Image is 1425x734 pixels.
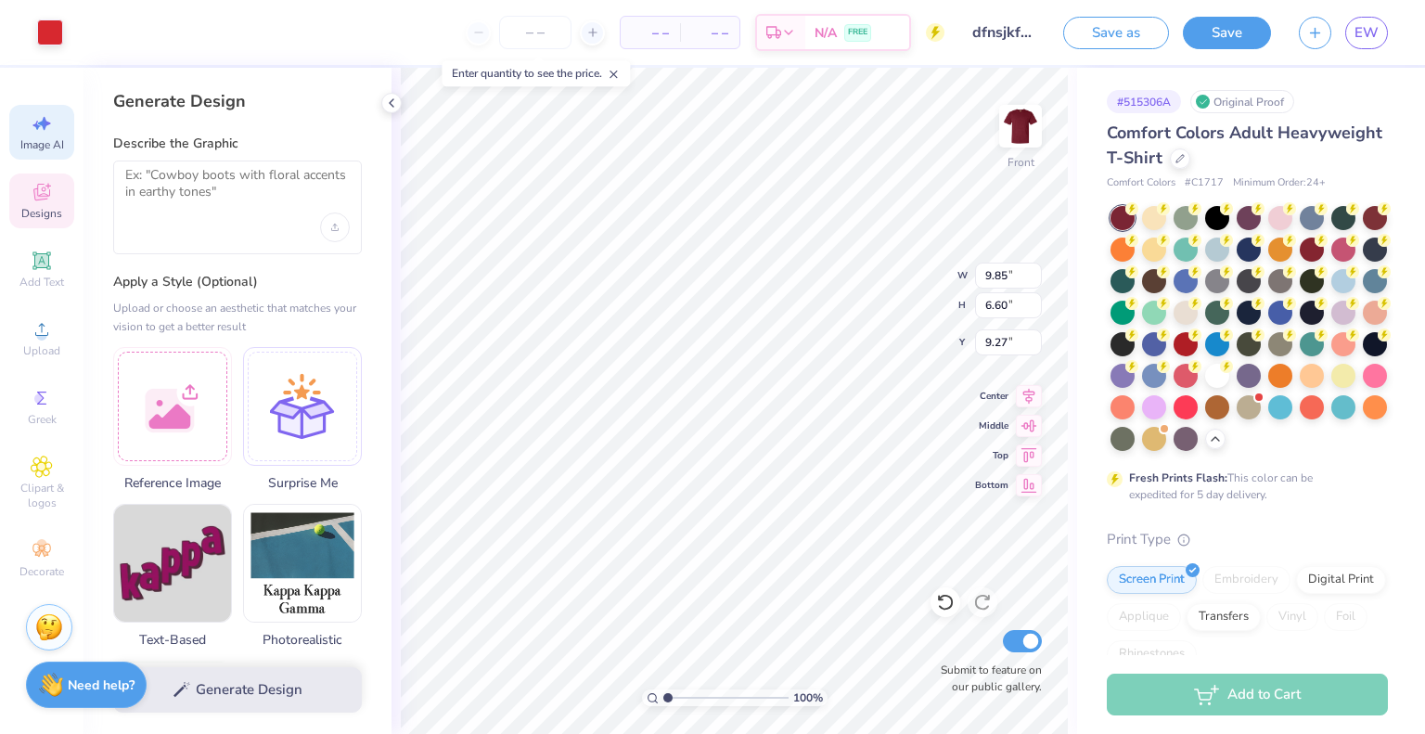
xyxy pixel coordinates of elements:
[20,137,64,152] span: Image AI
[1354,22,1379,44] span: EW
[1266,603,1318,631] div: Vinyl
[1107,175,1175,191] span: Comfort Colors
[113,273,362,291] label: Apply a Style (Optional)
[1107,603,1181,631] div: Applique
[1345,17,1388,49] a: EW
[1183,17,1271,49] button: Save
[1190,90,1294,113] div: Original Proof
[975,479,1008,492] span: Bottom
[68,676,135,694] strong: Need help?
[442,60,630,86] div: Enter quantity to see the price.
[113,473,232,493] span: Reference Image
[793,689,823,706] span: 100 %
[19,564,64,579] span: Decorate
[9,481,74,510] span: Clipart & logos
[1185,175,1224,191] span: # C1717
[113,299,362,336] div: Upload or choose an aesthetic that matches your vision to get a better result
[114,505,231,622] img: Text-Based
[1324,603,1367,631] div: Foil
[815,23,837,43] span: N/A
[632,23,669,43] span: – –
[113,90,362,112] div: Generate Design
[1002,108,1039,145] img: Front
[23,343,60,358] span: Upload
[1129,470,1227,485] strong: Fresh Prints Flash:
[975,449,1008,462] span: Top
[975,419,1008,432] span: Middle
[1008,154,1034,171] div: Front
[1107,529,1388,550] div: Print Type
[499,16,571,49] input: – –
[1107,640,1197,668] div: Rhinestones
[243,630,362,650] span: Photorealistic
[931,662,1042,695] label: Submit to feature on our public gallery.
[1296,566,1386,594] div: Digital Print
[691,23,728,43] span: – –
[113,135,362,153] label: Describe the Graphic
[244,505,361,622] img: Photorealistic
[19,275,64,290] span: Add Text
[1107,566,1197,594] div: Screen Print
[1233,175,1326,191] span: Minimum Order: 24 +
[848,26,867,39] span: FREE
[1107,90,1181,113] div: # 515306A
[1129,470,1357,503] div: This color can be expedited for 5 day delivery.
[320,212,350,242] div: Upload image
[113,630,232,650] span: Text-Based
[28,412,57,427] span: Greek
[1187,603,1261,631] div: Transfers
[958,14,1049,51] input: Untitled Design
[1202,566,1290,594] div: Embroidery
[243,473,362,493] span: Surprise Me
[1063,17,1169,49] button: Save as
[21,206,62,221] span: Designs
[1107,122,1382,169] span: Comfort Colors Adult Heavyweight T-Shirt
[975,390,1008,403] span: Center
